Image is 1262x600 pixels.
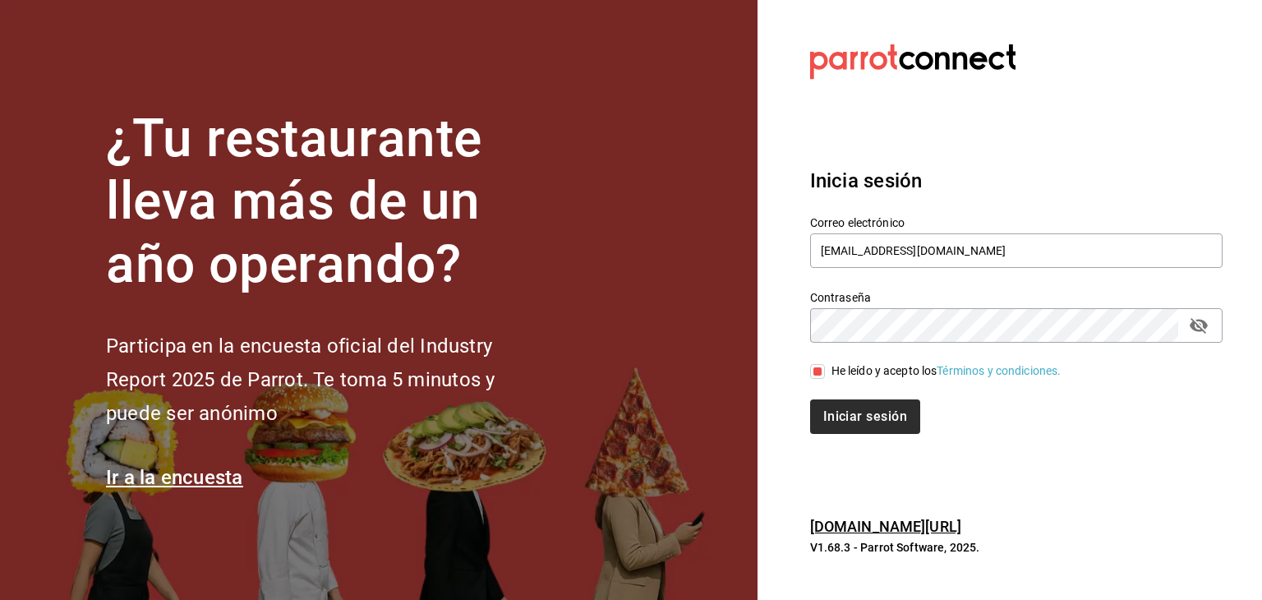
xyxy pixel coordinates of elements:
input: Ingresa tu correo electrónico [810,233,1223,268]
label: Correo electrónico [810,216,1223,228]
a: [DOMAIN_NAME][URL] [810,518,961,535]
button: passwordField [1185,312,1213,339]
a: Ir a la encuesta [106,466,243,489]
div: He leído y acepto los [831,362,1062,380]
h3: Inicia sesión [810,166,1223,196]
label: Contraseña [810,291,1223,302]
a: Términos y condiciones. [937,364,1061,377]
button: Iniciar sesión [810,399,920,434]
h2: Participa en la encuesta oficial del Industry Report 2025 de Parrot. Te toma 5 minutos y puede se... [106,330,550,430]
p: V1.68.3 - Parrot Software, 2025. [810,539,1223,556]
h1: ¿Tu restaurante lleva más de un año operando? [106,108,550,297]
